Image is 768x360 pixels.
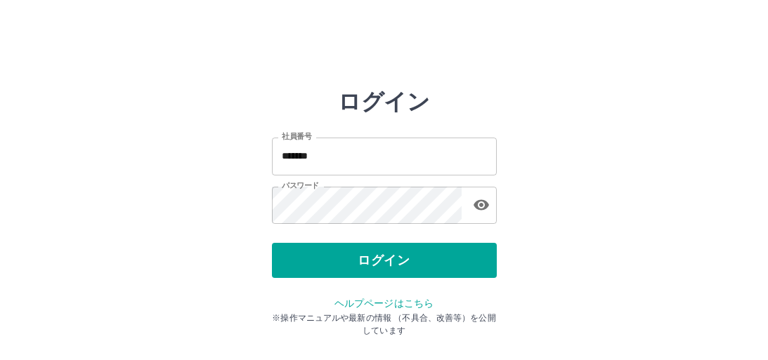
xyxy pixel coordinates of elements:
a: ヘルプページはこちら [334,298,434,309]
button: ログイン [272,243,497,278]
label: 社員番号 [282,131,311,142]
label: パスワード [282,180,319,191]
h2: ログイン [338,88,430,115]
p: ※操作マニュアルや最新の情報 （不具合、改善等）を公開しています [272,312,497,337]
